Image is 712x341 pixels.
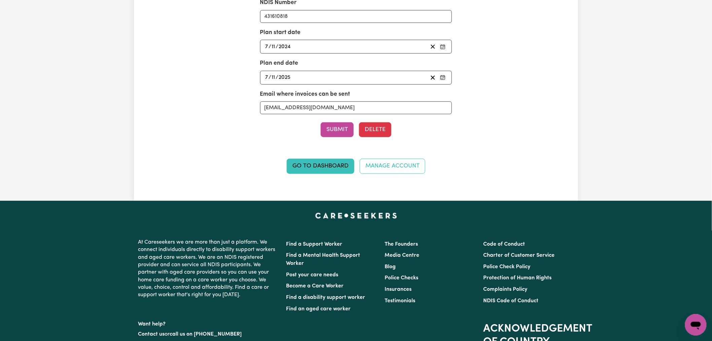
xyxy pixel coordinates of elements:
[286,306,351,312] a: Find an aged care worker
[685,314,707,336] iframe: Button to launch messaging window
[438,73,448,82] button: Pick your plan end date
[138,236,278,302] p: At Careseekers we are more than just a platform. We connect individuals directly to disability su...
[279,42,292,51] input: ----
[484,242,525,247] a: Code of Conduct
[286,283,344,289] a: Become a Care Worker
[260,28,301,37] label: Plan start date
[385,264,396,270] a: Blog
[484,298,539,304] a: NDIS Code of Conduct
[265,73,269,82] input: --
[260,90,350,99] label: Email where invoices can be sent
[286,242,342,247] a: Find a Support Worker
[484,264,531,270] a: Police Check Policy
[260,59,298,68] label: Plan end date
[272,73,276,82] input: --
[286,272,338,278] a: Post your care needs
[272,42,276,51] input: --
[385,275,418,281] a: Police Checks
[138,318,278,328] p: Want help?
[287,159,354,174] a: Go to Dashboard
[170,332,242,337] a: call us on [PHONE_NUMBER]
[276,74,279,81] span: /
[385,287,412,292] a: Insurances
[276,44,279,50] span: /
[315,213,397,218] a: Careseekers home page
[286,295,365,300] a: Find a disability support worker
[484,275,552,281] a: Protection of Human Rights
[269,44,272,50] span: /
[385,298,415,304] a: Testimonials
[484,287,528,292] a: Complaints Policy
[359,122,391,137] button: Delete
[438,42,448,51] button: Pick your plan start date
[138,328,278,341] p: or
[138,332,165,337] a: Contact us
[269,74,272,81] span: /
[360,159,425,174] a: Manage Account
[279,73,291,82] input: ----
[385,253,419,258] a: Media Centre
[321,122,354,137] button: Submit
[428,73,438,82] button: Clear plan end date
[260,101,452,114] input: e.g. nat.mc@myplanmanager.com.au
[286,253,360,266] a: Find a Mental Health Support Worker
[265,42,269,51] input: --
[428,42,438,51] button: Clear plan start date
[484,253,555,258] a: Charter of Customer Service
[385,242,418,247] a: The Founders
[260,10,452,23] input: Enter your NDIS number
